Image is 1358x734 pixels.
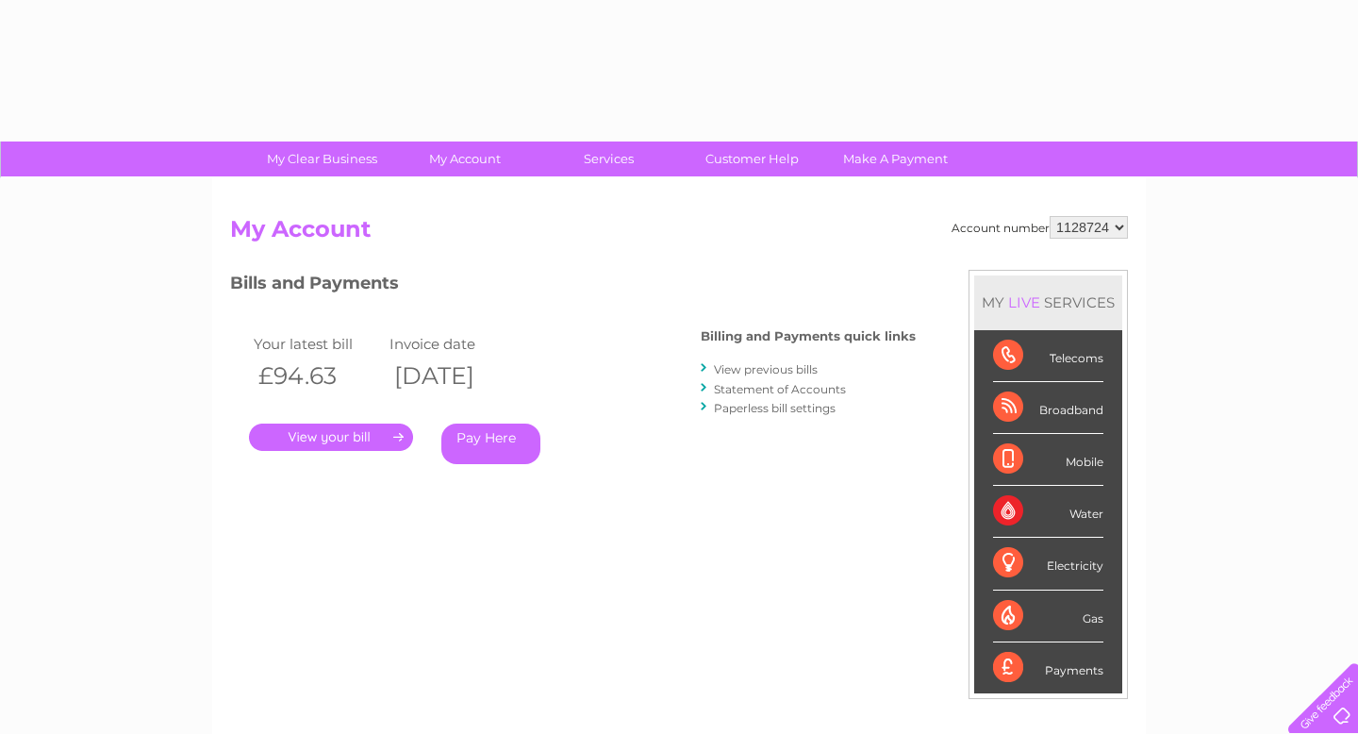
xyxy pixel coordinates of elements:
div: Water [993,486,1103,538]
th: £94.63 [249,357,385,395]
div: MY SERVICES [974,275,1122,329]
a: Pay Here [441,424,540,464]
a: View previous bills [714,362,818,376]
a: Paperless bill settings [714,401,836,415]
div: LIVE [1004,293,1044,311]
div: Account number [952,216,1128,239]
div: Broadband [993,382,1103,434]
a: Services [531,142,687,176]
a: . [249,424,413,451]
a: Customer Help [674,142,830,176]
div: Gas [993,591,1103,642]
a: My Clear Business [244,142,400,176]
th: [DATE] [385,357,521,395]
a: Make A Payment [818,142,973,176]
h4: Billing and Payments quick links [701,329,916,343]
h3: Bills and Payments [230,270,916,303]
div: Mobile [993,434,1103,486]
div: Payments [993,642,1103,693]
h2: My Account [230,216,1128,252]
div: Electricity [993,538,1103,590]
div: Telecoms [993,330,1103,382]
a: My Account [388,142,543,176]
td: Invoice date [385,331,521,357]
td: Your latest bill [249,331,385,357]
a: Statement of Accounts [714,382,846,396]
